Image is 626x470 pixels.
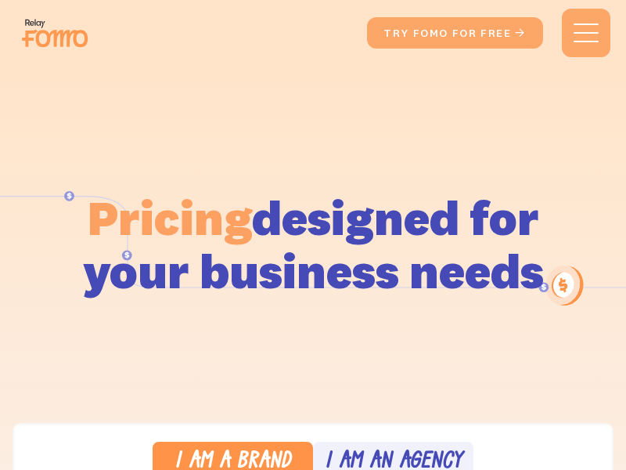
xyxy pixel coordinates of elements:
span: Pricing [88,187,252,248]
h1: designed for your business needs [31,191,595,298]
a: try fomo for free [367,17,543,49]
span:  [514,26,527,40]
div: menu [562,9,610,57]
